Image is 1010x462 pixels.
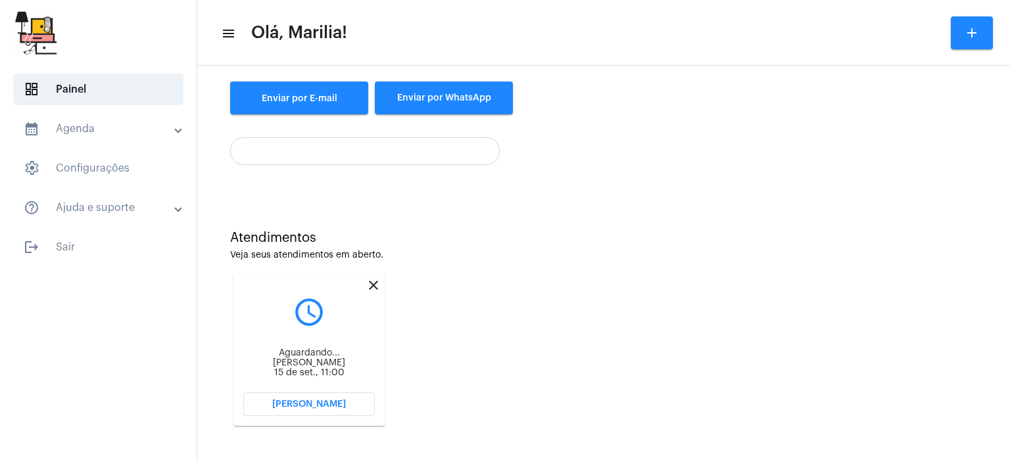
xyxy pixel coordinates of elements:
[24,81,39,97] span: sidenav icon
[230,231,977,245] div: Atendimentos
[13,152,183,184] span: Configurações
[243,358,375,368] div: [PERSON_NAME]
[24,160,39,176] span: sidenav icon
[24,121,39,137] mat-icon: sidenav icon
[243,348,375,358] div: Aguardando...
[230,81,368,114] a: Enviar por E-mail
[251,22,347,43] span: Olá, Marilia!
[24,200,176,216] mat-panel-title: Ajuda e suporte
[230,250,977,260] div: Veja seus atendimentos em aberto.
[243,368,375,378] div: 15 de set., 11:00
[8,113,197,145] mat-expansion-panel-header: sidenav iconAgenda
[13,231,183,263] span: Sair
[24,239,39,255] mat-icon: sidenav icon
[221,26,234,41] mat-icon: sidenav icon
[8,192,197,223] mat-expansion-panel-header: sidenav iconAjuda e suporte
[366,277,381,293] mat-icon: close
[24,121,176,137] mat-panel-title: Agenda
[24,200,39,216] mat-icon: sidenav icon
[243,392,375,416] button: [PERSON_NAME]
[262,94,337,103] span: Enviar por E-mail
[243,296,375,329] mat-icon: query_builder
[272,400,346,409] span: [PERSON_NAME]
[11,7,60,59] img: b0638e37-6cf5-c2ab-24d1-898c32f64f7f.jpg
[964,25,980,41] mat-icon: add
[397,93,491,103] span: Enviar por WhatsApp
[13,74,183,105] span: Painel
[375,81,513,114] button: Enviar por WhatsApp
